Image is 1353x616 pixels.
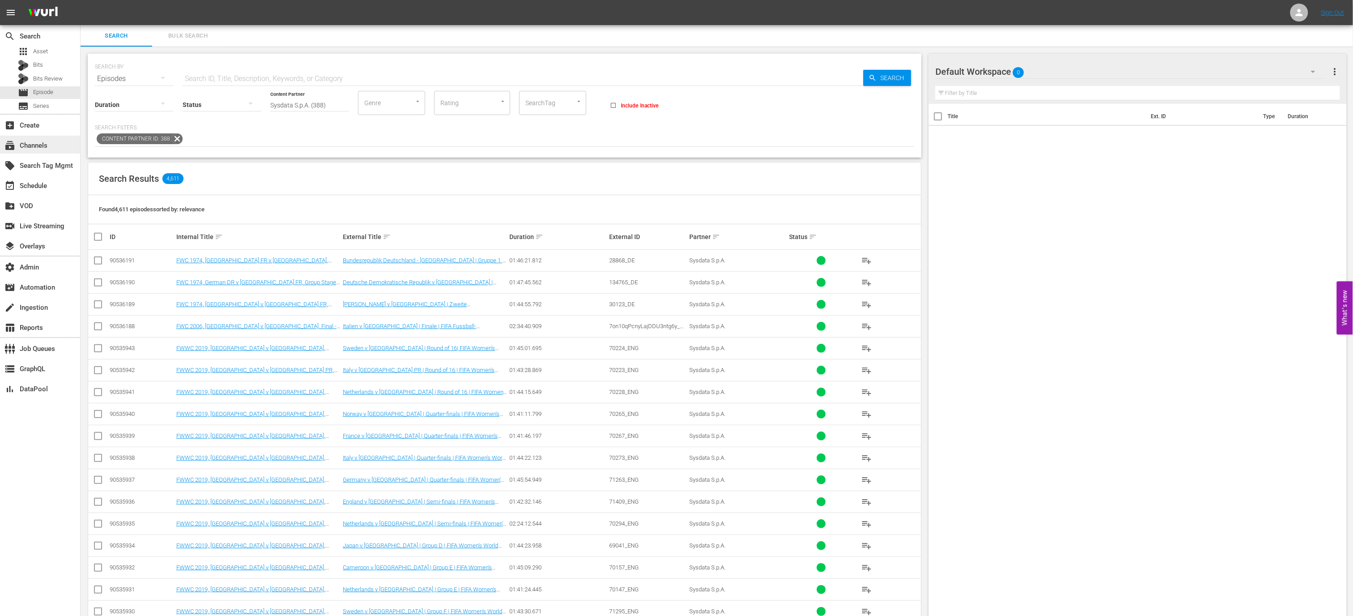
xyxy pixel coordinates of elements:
a: FWWC 2019, [GEOGRAPHIC_DATA] v [GEOGRAPHIC_DATA], Semi-Finals - FMR (EN) [176,520,329,534]
span: 70157_ENG [609,564,639,571]
span: 71409_ENG [609,498,639,505]
span: Sysdata S.p.A. [689,323,726,329]
span: playlist_add [861,562,872,573]
span: 70273_ENG [609,454,639,461]
span: playlist_add [861,343,872,354]
span: Create [4,120,15,131]
div: Bits Review [18,73,29,84]
span: Sysdata S.p.A. [689,279,726,286]
span: playlist_add [861,409,872,419]
img: ans4CAIJ8jUAAAAAAAAAAAAAAAAAAAAAAAAgQb4GAAAAAAAAAAAAAAAAAAAAAAAAJMjXAAAAAAAAAAAAAAAAAAAAAAAAgAT5G... [21,2,64,23]
a: Italy v [GEOGRAPHIC_DATA] PR | Round of 16 | FIFA Women's World Cup [GEOGRAPHIC_DATA] 2019™ | Ful... [343,367,498,380]
span: Bulk Search [158,31,218,41]
div: 02:24:12.544 [509,520,606,527]
span: Asset [33,47,48,56]
div: 90535932 [110,564,174,571]
span: Sysdata S.p.A. [689,411,726,417]
th: Duration [1282,104,1336,129]
div: 90535934 [110,542,174,549]
button: Open [575,97,583,106]
a: FWWC 2019, [GEOGRAPHIC_DATA] v [GEOGRAPHIC_DATA], Round of 16 - FMR (EN) [176,345,329,358]
button: Open [499,97,507,106]
button: playlist_add [856,579,877,600]
div: 90535937 [110,476,174,483]
div: 01:45:01.695 [509,345,606,351]
div: Default Workspace [935,59,1324,84]
button: playlist_add [856,403,877,425]
button: Search [863,70,911,86]
button: playlist_add [856,469,877,491]
div: 02:34:40.909 [509,323,606,329]
div: 90536188 [110,323,174,329]
span: Series [18,101,29,111]
div: ID [110,233,174,240]
a: Japan v [GEOGRAPHIC_DATA] | Group D | FIFA Women's World Cup [GEOGRAPHIC_DATA] 2019™ | Full Match... [343,542,502,556]
div: 01:43:28.869 [509,367,606,373]
a: Netherlands v [GEOGRAPHIC_DATA] | Semi-finals | FIFA Women's World Cup [GEOGRAPHIC_DATA] 2019™ | ... [343,520,506,534]
span: 70224_ENG [609,345,639,351]
th: Ext. ID [1145,104,1258,129]
span: 71263_ENG [609,476,639,483]
span: Search [86,31,147,41]
a: England v [GEOGRAPHIC_DATA] | Semi-finals | FIFA Women's World Cup France 2019™ | Full Match Replay [343,498,499,512]
th: Type [1258,104,1282,129]
div: 90535935 [110,520,174,527]
a: [PERSON_NAME] v [GEOGRAPHIC_DATA] | Zweite [PERSON_NAME] | FIFA Fussball-Weltmeisterschaft Deutsc... [343,301,506,321]
span: Bits [33,60,43,69]
span: 70267_ENG [609,432,639,439]
a: FWWC 2019, [GEOGRAPHIC_DATA] v [GEOGRAPHIC_DATA], Quarter-Finals - FMR (EN) [176,432,329,446]
a: Sign Out [1321,9,1344,16]
span: Admin [4,262,15,273]
span: Sysdata S.p.A. [689,608,726,615]
span: 28868_DE [609,257,635,264]
span: playlist_add [861,387,872,398]
div: Internal Title [176,231,340,242]
span: menu [5,7,16,18]
span: playlist_add [861,431,872,441]
span: 70265_ENG [609,411,639,417]
span: Asset [18,46,29,57]
div: External Title [343,231,507,242]
span: Search [4,31,15,42]
div: 01:43:30.671 [509,608,606,615]
button: more_vert [1329,61,1340,82]
div: Duration [509,231,606,242]
div: 90535931 [110,586,174,593]
span: playlist_add [861,475,872,485]
a: FWWC 2019, [GEOGRAPHIC_DATA] v [GEOGRAPHIC_DATA], Semi-Finals - FMR (EN) [176,498,329,512]
th: Title [948,104,1145,129]
button: playlist_add [856,316,877,337]
div: 90535943 [110,345,174,351]
span: Channels [4,140,15,151]
span: Sysdata S.p.A. [689,301,726,308]
a: FWWC 2019, [GEOGRAPHIC_DATA] v [GEOGRAPHIC_DATA] PR, Round of 16 - FMR (EN) [176,367,337,380]
span: playlist_add [861,584,872,595]
span: Sysdata S.p.A. [689,520,726,527]
span: Sysdata S.p.A. [689,367,726,373]
span: 7on10qPcnyLajDDU3ntg6y_DE [609,323,684,336]
a: FWWC 2019, [GEOGRAPHIC_DATA] v [GEOGRAPHIC_DATA], Group Stage - FMR (EN) [176,586,329,599]
a: Netherlands v [GEOGRAPHIC_DATA] | Round of 16 | FIFA Women's World Cup [GEOGRAPHIC_DATA] 2019™ | ... [343,389,507,402]
span: playlist_add [861,496,872,507]
span: sort [535,233,543,241]
p: Search Filters: [95,124,914,132]
span: sort [712,233,720,241]
button: playlist_add [856,250,877,271]
a: FWWC 2019, [GEOGRAPHIC_DATA] v [GEOGRAPHIC_DATA], Group Stage - FMR (EN) [176,564,329,577]
span: Overlays [4,241,15,252]
span: playlist_add [861,518,872,529]
span: playlist_add [861,540,872,551]
span: 30123_DE [609,301,635,308]
div: Partner [689,231,786,242]
div: 90535938 [110,454,174,461]
span: Found 4,611 episodes sorted by: relevance [99,206,205,213]
a: France v [GEOGRAPHIC_DATA] | Quarter-finals | FIFA Women's World Cup France 2019™ | Full Match Re... [343,432,501,446]
a: Cameroon v [GEOGRAPHIC_DATA] | Group E | FIFA Women's World Cup [GEOGRAPHIC_DATA] 2019™ | Full Ma... [343,564,495,577]
span: Ingestion [4,302,15,313]
span: Live Streaming [4,221,15,231]
div: 90535942 [110,367,174,373]
button: playlist_add [856,272,877,293]
a: FWWC 2019, [GEOGRAPHIC_DATA] v [GEOGRAPHIC_DATA], Group Stage - FMR (EN) [176,542,329,556]
span: Search Results [99,173,159,184]
span: Bits Review [33,74,63,83]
